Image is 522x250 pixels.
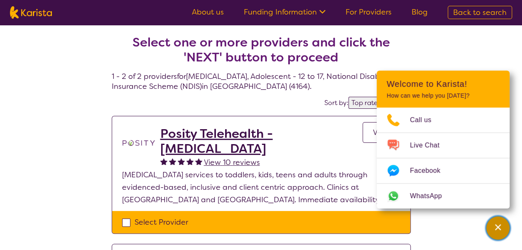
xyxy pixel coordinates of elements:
[178,158,185,165] img: fullstar
[448,6,512,19] a: Back to search
[410,164,450,177] span: Facebook
[324,98,348,107] label: Sort by:
[169,158,176,165] img: fullstar
[410,190,452,202] span: WhatsApp
[412,7,428,17] a: Blog
[363,122,400,143] a: View
[10,6,52,19] img: Karista logo
[192,7,224,17] a: About us
[486,216,510,240] button: Channel Menu
[122,169,400,206] p: [MEDICAL_DATA] services to toddlers, kids, teens and adults through evidenced-based, inclusive an...
[387,79,500,89] h2: Welcome to Karista!
[160,158,167,165] img: fullstar
[186,158,194,165] img: fullstar
[122,35,401,65] h2: Select one or more providers and click the 'NEXT' button to proceed
[410,114,441,126] span: Call us
[160,126,363,156] a: Posity Telehealth - [MEDICAL_DATA]
[122,126,155,159] img: t1bslo80pcylnzwjhndq.png
[410,139,449,152] span: Live Chat
[377,71,510,208] div: Channel Menu
[204,156,260,169] a: View 10 reviews
[373,127,390,137] span: View
[377,184,510,208] a: Web link opens in a new tab.
[346,7,392,17] a: For Providers
[387,92,500,99] p: How can we help you [DATE]?
[112,15,411,91] h4: 1 - 2 of 2 providers for [MEDICAL_DATA] , Adolescent - 12 to 17 , National Disability Insurance S...
[204,157,260,167] span: View 10 reviews
[195,158,202,165] img: fullstar
[244,7,326,17] a: Funding Information
[453,7,507,17] span: Back to search
[377,108,510,208] ul: Choose channel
